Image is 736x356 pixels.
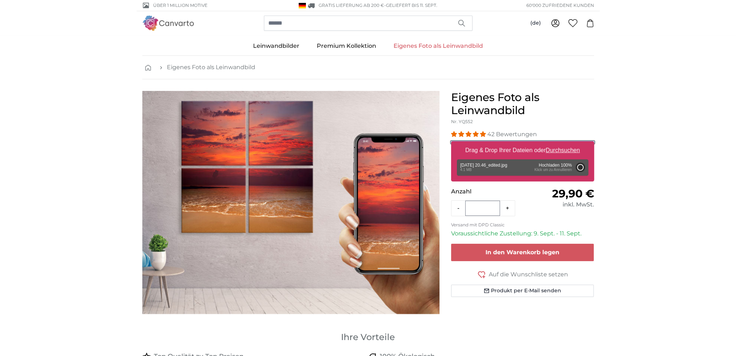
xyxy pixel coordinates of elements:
[385,37,492,55] a: Eigenes Foto als Leinwandbild
[546,147,580,153] u: Durchsuchen
[451,270,594,279] button: Auf die Wunschliste setzen
[487,131,537,138] span: 42 Bewertungen
[489,270,568,279] span: Auf die Wunschliste setzen
[451,222,594,228] p: Versand mit DPD Classic
[500,201,515,215] button: +
[451,187,522,196] p: Anzahl
[142,331,594,343] h3: Ihre Vorteile
[142,91,440,314] div: 1 of 1
[462,143,583,158] label: Drag & Drop Ihrer Dateien oder
[384,3,437,8] span: -
[308,37,385,55] a: Premium Kollektion
[451,229,594,238] p: Voraussichtliche Zustellung: 9. Sept. - 11. Sept.
[167,63,255,72] a: Eigenes Foto als Leinwandbild
[525,17,547,30] button: (de)
[526,2,594,9] span: 60'000 ZUFRIEDENE KUNDEN
[451,119,473,124] span: Nr. YQ552
[451,285,594,297] button: Produkt per E-Mail senden
[552,187,594,200] span: 29,90 €
[244,37,308,55] a: Leinwandbilder
[299,3,306,8] img: Deutschland
[522,200,594,209] div: inkl. MwSt.
[142,16,194,30] img: Canvarto
[451,201,465,215] button: -
[142,91,440,314] img: personalised-canvas-print
[451,244,594,261] button: In den Warenkorb legen
[319,3,384,8] span: GRATIS Lieferung ab 200 €
[386,3,437,8] span: Geliefert bis 11. Sept.
[153,2,207,9] span: Über 1 Million Motive
[451,131,487,138] span: 4.98 stars
[485,249,559,256] span: In den Warenkorb legen
[451,91,594,117] h1: Eigenes Foto als Leinwandbild
[142,56,594,79] nav: breadcrumbs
